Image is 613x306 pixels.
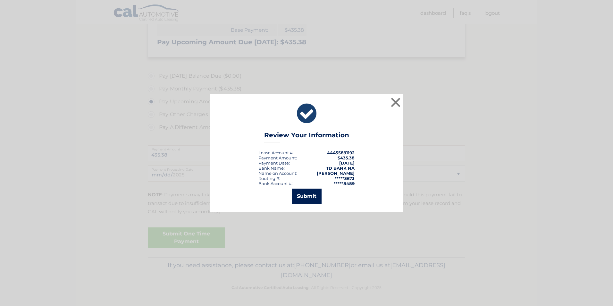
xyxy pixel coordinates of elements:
div: Payment Amount: [258,155,297,160]
span: $435.38 [338,155,355,160]
strong: 44455891192 [327,150,355,155]
div: Routing #: [258,176,280,181]
strong: [PERSON_NAME] [317,171,355,176]
div: Bank Account #: [258,181,293,186]
div: : [258,160,290,166]
span: Payment Date [258,160,289,166]
button: Submit [292,189,322,204]
strong: TD BANK NA [326,166,355,171]
span: [DATE] [339,160,355,166]
div: Lease Account #: [258,150,294,155]
div: Bank Name: [258,166,285,171]
div: Name on Account: [258,171,297,176]
h3: Review Your Information [264,131,349,142]
button: × [389,96,402,109]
